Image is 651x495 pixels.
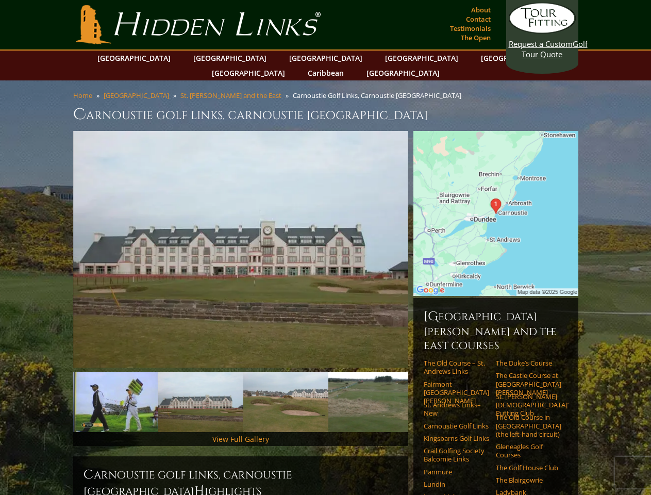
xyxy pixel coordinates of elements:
a: Fairmont [GEOGRAPHIC_DATA][PERSON_NAME] [424,380,489,405]
a: The Old Course – St. Andrews Links [424,359,489,376]
a: Testimonials [447,21,493,36]
a: View Full Gallery [212,434,269,444]
span: Request a Custom [509,39,573,49]
a: The Golf House Club [496,464,561,472]
a: [GEOGRAPHIC_DATA] [361,65,445,80]
a: [GEOGRAPHIC_DATA] [380,51,463,65]
a: Request a CustomGolf Tour Quote [509,3,576,59]
a: [GEOGRAPHIC_DATA] [207,65,290,80]
a: Crail Golfing Society Balcomie Links [424,447,489,464]
a: [GEOGRAPHIC_DATA] [188,51,272,65]
a: Caribbean [303,65,349,80]
a: St. Andrews Links–New [424,401,489,418]
a: [GEOGRAPHIC_DATA] [104,91,169,100]
li: Carnoustie Golf Links, Carnoustie [GEOGRAPHIC_DATA] [293,91,465,100]
a: The Blairgowrie [496,476,561,484]
a: St. [PERSON_NAME] [DEMOGRAPHIC_DATA]’ Putting Club [496,392,561,418]
a: Gleneagles Golf Courses [496,442,561,459]
a: Contact [463,12,493,26]
a: St. [PERSON_NAME] and the East [180,91,281,100]
a: Lundin [424,480,489,488]
a: Home [73,91,92,100]
a: [GEOGRAPHIC_DATA] [92,51,176,65]
a: About [469,3,493,17]
a: Carnoustie Golf Links [424,422,489,430]
a: The Castle Course at [GEOGRAPHIC_DATA][PERSON_NAME] [496,371,561,397]
a: Panmure [424,468,489,476]
h6: [GEOGRAPHIC_DATA][PERSON_NAME] and the East Courses [424,308,568,353]
a: Kingsbarns Golf Links [424,434,489,442]
a: The Duke’s Course [496,359,561,367]
h1: Carnoustie Golf Links, Carnoustie [GEOGRAPHIC_DATA] [73,104,578,125]
img: Google Map of Carnoustie Golf Centre, Links Parade, Carnoustie DD7 7JE, United Kingdom [413,131,578,296]
a: The Open [458,30,493,45]
a: [GEOGRAPHIC_DATA] [284,51,368,65]
a: The Old Course in [GEOGRAPHIC_DATA] (the left-hand circuit) [496,413,561,438]
a: [GEOGRAPHIC_DATA] [476,51,559,65]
